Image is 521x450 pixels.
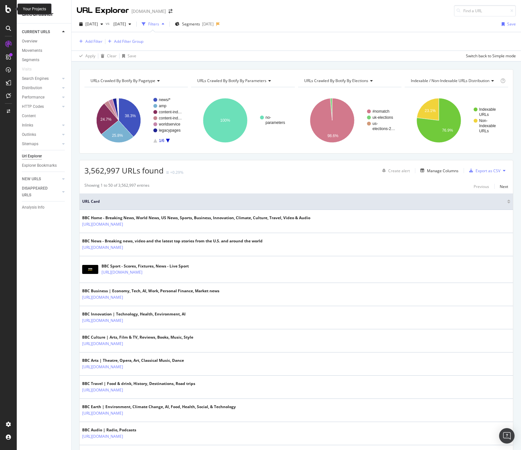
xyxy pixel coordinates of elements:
[22,131,60,138] a: Outlinks
[372,127,395,131] text: elections-2…
[82,311,186,317] div: BBC Innovation | Technology, Health, Environment, AI
[22,94,44,101] div: Performance
[304,78,368,83] span: URLs Crawled By Botify By elections
[22,153,67,160] a: Url Explorer
[82,244,123,251] a: [URL][DOMAIN_NAME]
[159,138,164,143] text: 1/6
[265,115,271,120] text: no-
[22,204,44,211] div: Analysis Info
[82,294,123,301] a: [URL][DOMAIN_NAME]
[107,53,117,59] div: Clear
[89,76,182,86] h4: URLs Crawled By Botify By pagetype
[22,75,49,82] div: Search Engines
[479,112,489,117] text: URLs
[22,153,42,160] div: Url Explorer
[22,176,41,183] div: NEW URLS
[22,162,67,169] a: Explorer Bookmarks
[98,51,117,61] button: Clear
[479,107,496,112] text: Indexable
[411,78,489,83] span: Indexable / Non-Indexable URLs distribution
[22,47,42,54] div: Movements
[22,66,32,73] div: Visits
[22,122,60,129] a: Inlinks
[22,176,60,183] a: NEW URLS
[22,185,60,199] a: DISAPPEARED URLS
[22,85,60,91] a: Distribution
[405,92,508,148] svg: A chart.
[91,78,155,83] span: URLs Crawled By Botify By pagetype
[22,57,67,63] a: Segments
[82,410,123,417] a: [URL][DOMAIN_NAME]
[82,317,123,324] a: [URL][DOMAIN_NAME]
[191,92,294,148] svg: A chart.
[22,204,67,211] a: Analysis Info
[499,19,516,29] button: Save
[101,269,142,276] a: [URL][DOMAIN_NAME]
[85,39,102,44] div: Add Filter
[22,113,67,119] a: Content
[82,288,219,294] div: BBC Business | Economy, Tech, AI, Work, Personal Finance, Market news
[372,109,390,114] text: #nomatch
[22,29,60,35] a: CURRENT URLS
[85,21,98,27] span: 2025 Oct. 1st
[82,215,310,221] div: BBC Home - Breaking News, World News, US News, Sports, Business, Innovation, Climate, Culture, Tr...
[101,117,111,122] text: 24.7%
[170,170,183,175] div: +0.29%
[22,122,33,129] div: Inlinks
[479,118,487,123] text: Non-
[84,92,188,148] svg: A chart.
[22,57,39,63] div: Segments
[77,5,129,16] div: URL Explorer
[427,168,458,173] div: Manage Columns
[82,404,236,410] div: BBC Earth | Environment, Climate Change, AI, Food, Health, Social, & Technology
[112,133,123,138] text: 25.8%
[125,114,136,118] text: 38.3%
[159,98,170,102] text: news/*
[500,183,508,190] button: Next
[148,21,159,27] div: Filters
[499,428,515,444] div: Open Intercom Messenger
[22,75,60,82] a: Search Engines
[442,128,453,133] text: 76.9%
[22,141,60,147] a: Sitemaps
[418,167,458,174] button: Manage Columns
[128,53,136,59] div: Save
[101,263,189,269] div: BBC Sport - Scores, Fixtures, News - Live Sport
[22,66,38,73] a: Visits
[105,38,143,45] button: Add Filter Group
[425,108,436,113] text: 23.1%
[82,381,195,387] div: BBC Travel | Food & drink, History, Destinations, Road trips
[77,51,95,61] button: Apply
[298,92,401,148] div: A chart.
[22,85,42,91] div: Distribution
[77,19,106,29] button: [DATE]
[77,38,102,45] button: Add Filter
[22,103,44,110] div: HTTP Codes
[22,47,67,54] a: Movements
[159,116,182,120] text: content-ind…
[82,238,263,244] div: BBC News - Breaking news, video and the latest top stories from the U.S. and around the world
[388,168,410,173] div: Create alert
[479,129,489,133] text: URLs
[22,141,38,147] div: Sitemaps
[114,39,143,44] div: Add Filter Group
[85,53,95,59] div: Apply
[265,120,285,125] text: parameters
[131,8,166,14] div: [DOMAIN_NAME]
[476,168,500,173] div: Export as CSV
[474,184,489,189] div: Previous
[22,29,50,35] div: CURRENT URLS
[172,19,216,29] button: Segments[DATE]
[410,76,499,86] h4: Indexable / Non-Indexable URLs Distribution
[82,364,123,370] a: [URL][DOMAIN_NAME]
[22,131,36,138] div: Outlinks
[139,19,167,29] button: Filters
[159,122,180,127] text: worldservice
[22,38,67,45] a: Overview
[106,21,111,26] span: vs
[82,334,193,340] div: BBC Culture | Arts, Film & TV, Reviews, Books, Music, Style
[111,19,134,29] button: [DATE]
[82,427,151,433] div: BBC Audio | Radio, Podcasts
